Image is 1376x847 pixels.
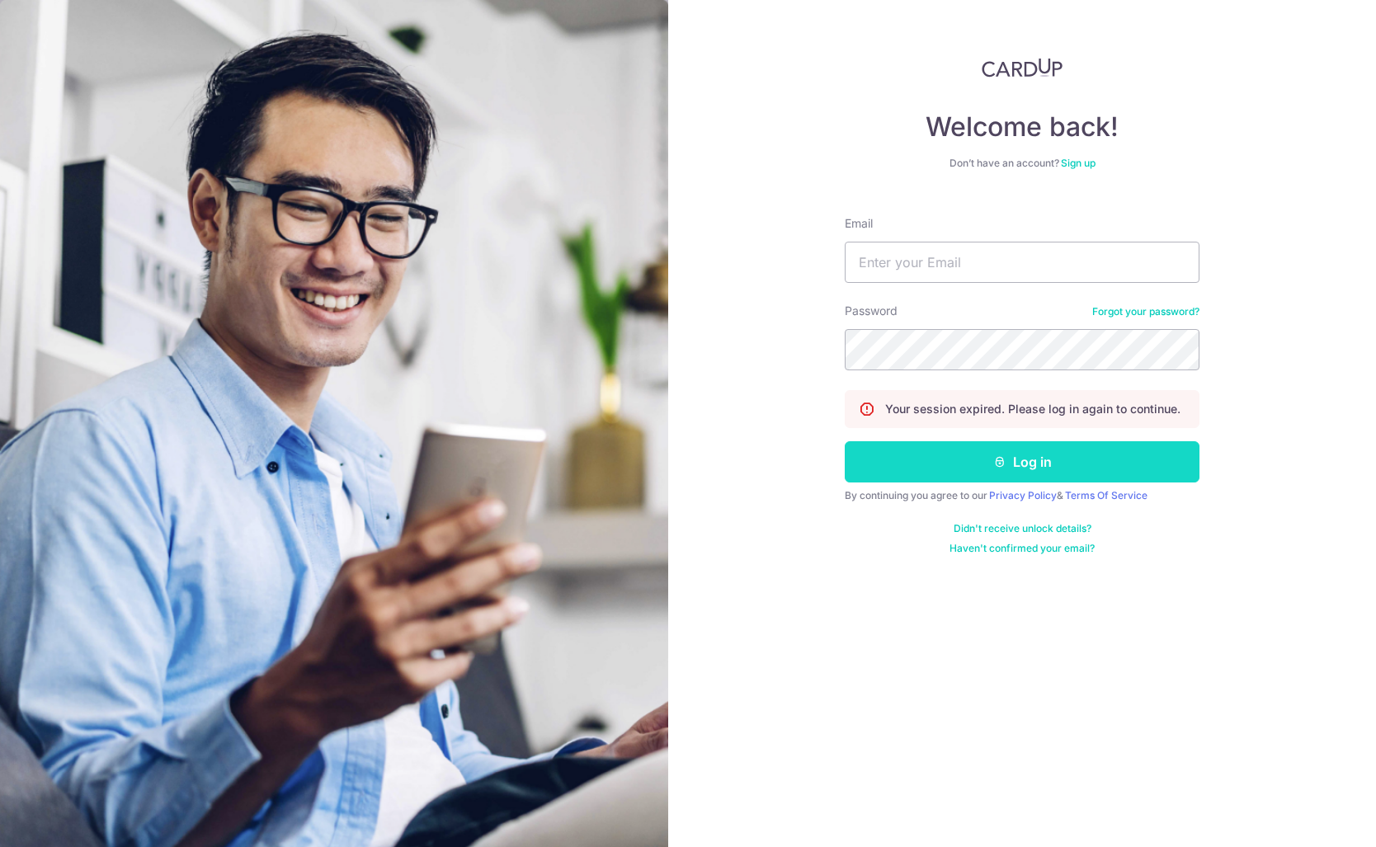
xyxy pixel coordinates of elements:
label: Email [845,215,873,232]
div: Don’t have an account? [845,157,1199,170]
a: Privacy Policy [989,489,1057,501]
h4: Welcome back! [845,111,1199,144]
input: Enter your Email [845,242,1199,283]
a: Terms Of Service [1065,489,1147,501]
button: Log in [845,441,1199,482]
p: Your session expired. Please log in again to continue. [885,401,1180,417]
a: Forgot your password? [1092,305,1199,318]
img: CardUp Logo [982,58,1063,78]
div: By continuing you agree to our & [845,489,1199,502]
a: Didn't receive unlock details? [954,522,1091,535]
a: Sign up [1061,157,1096,169]
label: Password [845,303,898,319]
a: Haven't confirmed your email? [950,542,1095,555]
